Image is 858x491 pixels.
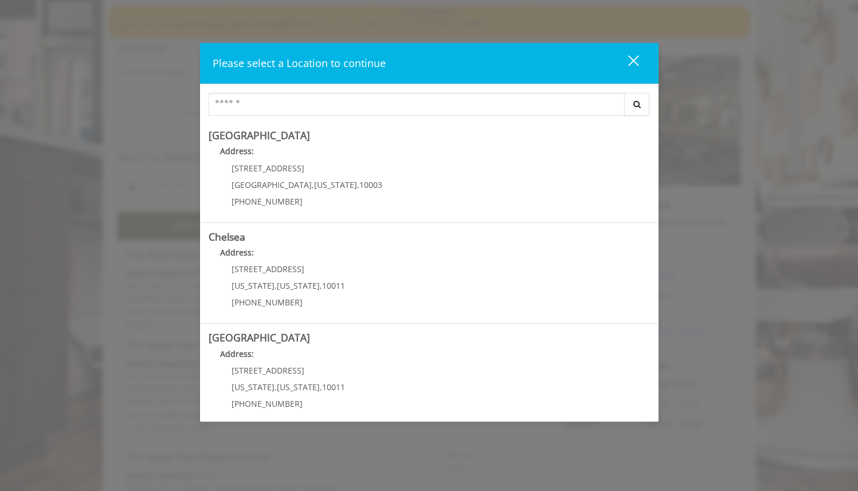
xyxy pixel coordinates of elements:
[275,382,277,392] span: ,
[277,382,320,392] span: [US_STATE]
[213,56,386,70] span: Please select a Location to continue
[312,179,314,190] span: ,
[232,280,275,291] span: [US_STATE]
[220,247,254,258] b: Address:
[209,230,245,243] b: Chelsea
[209,93,650,121] div: Center Select
[314,179,357,190] span: [US_STATE]
[209,93,625,116] input: Search Center
[232,264,304,274] span: [STREET_ADDRESS]
[209,128,310,142] b: [GEOGRAPHIC_DATA]
[232,196,303,207] span: [PHONE_NUMBER]
[357,179,359,190] span: ,
[232,365,304,376] span: [STREET_ADDRESS]
[320,382,322,392] span: ,
[232,179,312,190] span: [GEOGRAPHIC_DATA]
[275,280,277,291] span: ,
[232,398,303,409] span: [PHONE_NUMBER]
[220,146,254,156] b: Address:
[209,331,310,344] b: [GEOGRAPHIC_DATA]
[359,179,382,190] span: 10003
[320,280,322,291] span: ,
[232,297,303,308] span: [PHONE_NUMBER]
[277,280,320,291] span: [US_STATE]
[322,382,345,392] span: 10011
[630,100,644,108] i: Search button
[232,382,275,392] span: [US_STATE]
[607,52,646,75] button: close dialog
[322,280,345,291] span: 10011
[232,163,304,174] span: [STREET_ADDRESS]
[615,54,638,72] div: close dialog
[220,348,254,359] b: Address:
